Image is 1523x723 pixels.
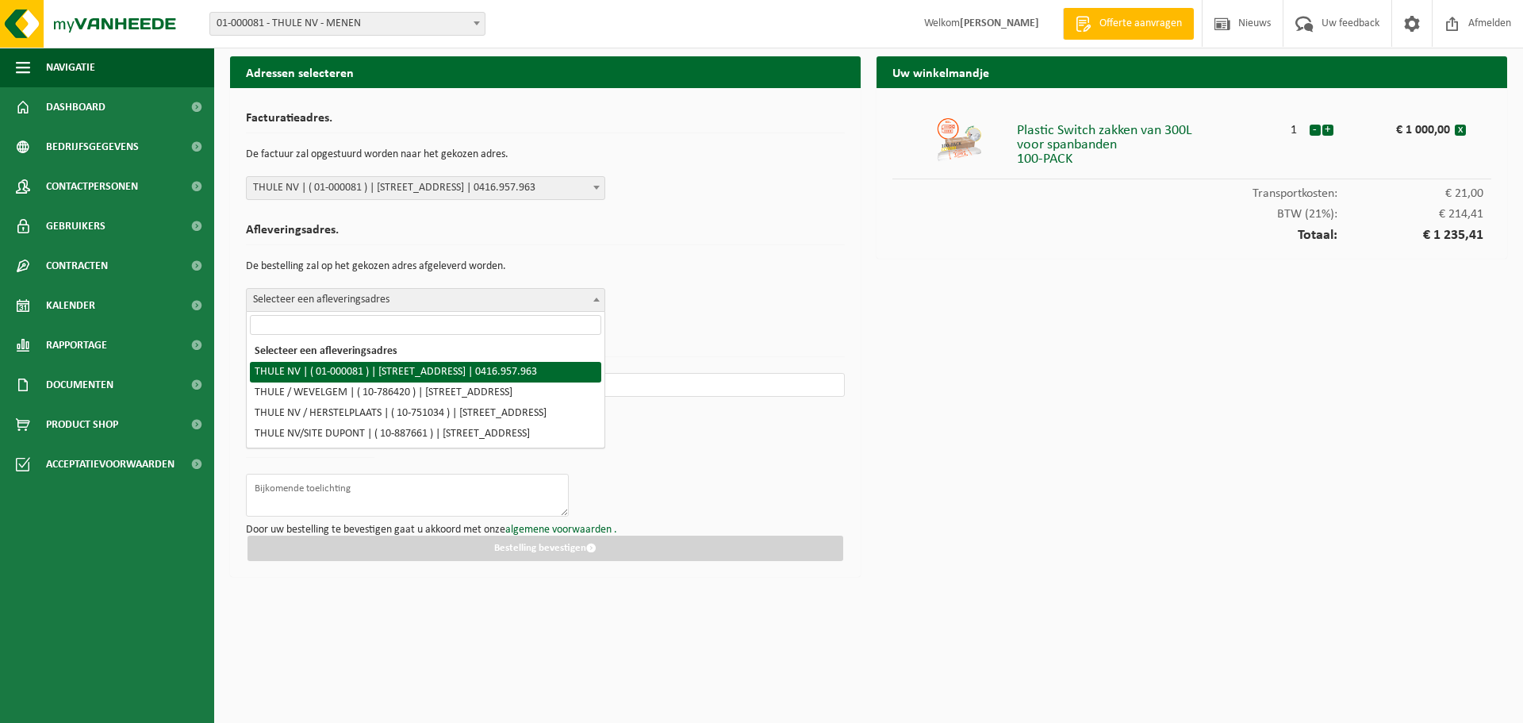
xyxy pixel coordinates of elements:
[246,525,845,536] p: Door uw bestelling te bevestigen gaat u akkoord met onze
[246,176,605,200] span: THULE NV | ( 01-000081 ) | KORTRIJKSTRAAT 343, 8930 MENEN | 0416.957.963
[46,286,95,325] span: Kalender
[46,246,108,286] span: Contracten
[46,87,105,127] span: Dashboard
[250,403,601,424] li: THULE NV / HERSTELPLAATS | ( 10-751034 ) | [STREET_ADDRESS]
[1017,116,1279,167] div: Plastic Switch zakken van 300L voor spanbanden 100-PACK
[46,444,175,484] span: Acceptatievoorwaarden
[46,325,107,365] span: Rapportage
[210,13,485,35] span: 01-000081 - THULE NV - MENEN
[247,177,604,199] span: THULE NV | ( 01-000081 ) | KORTRIJKSTRAAT 343, 8930 MENEN | 0416.957.963
[250,424,601,444] li: THULE NV/SITE DUPONT | ( 10-887661 ) | [STREET_ADDRESS]
[1310,125,1321,136] button: -
[46,167,138,206] span: Contactpersonen
[246,141,845,168] p: De factuur zal opgestuurd worden naar het gekozen adres.
[209,12,485,36] span: 01-000081 - THULE NV - MENEN
[960,17,1039,29] strong: [PERSON_NAME]
[246,112,845,133] h2: Facturatieadres.
[46,206,105,246] span: Gebruikers
[247,536,843,561] button: Bestelling bevestigen
[892,200,1491,221] div: BTW (21%):
[246,288,605,312] span: Selecteer een afleveringsadres
[250,362,601,383] li: THULE NV | ( 01-000081 ) | [STREET_ADDRESS] | 0416.957.963
[892,179,1491,200] div: Transportkosten:
[46,405,118,444] span: Product Shop
[877,56,1507,87] h2: Uw winkelmandje
[230,56,861,87] h2: Adressen selecteren
[246,253,845,280] p: De bestelling zal op het gekozen adres afgeleverd worden.
[246,224,845,245] h2: Afleveringsadres.
[46,48,95,87] span: Navigatie
[1322,125,1333,136] button: +
[505,524,617,536] a: algemene voorwaarden .
[1095,16,1186,32] span: Offerte aanvragen
[1063,8,1194,40] a: Offerte aanvragen
[46,127,139,167] span: Bedrijfsgegevens
[1337,229,1483,243] span: € 1 235,41
[1337,187,1483,200] span: € 21,00
[250,341,601,362] li: Selecteer een afleveringsadres
[935,116,983,163] img: 01-999954
[247,289,604,311] span: Selecteer een afleveringsadres
[1455,125,1466,136] button: x
[892,221,1491,243] div: Totaal:
[1337,208,1483,221] span: € 214,41
[250,383,601,403] li: THULE / WEVELGEM | ( 10-786420 ) | [STREET_ADDRESS]
[46,365,113,405] span: Documenten
[1367,116,1454,137] div: € 1 000,00
[1279,116,1309,137] div: 1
